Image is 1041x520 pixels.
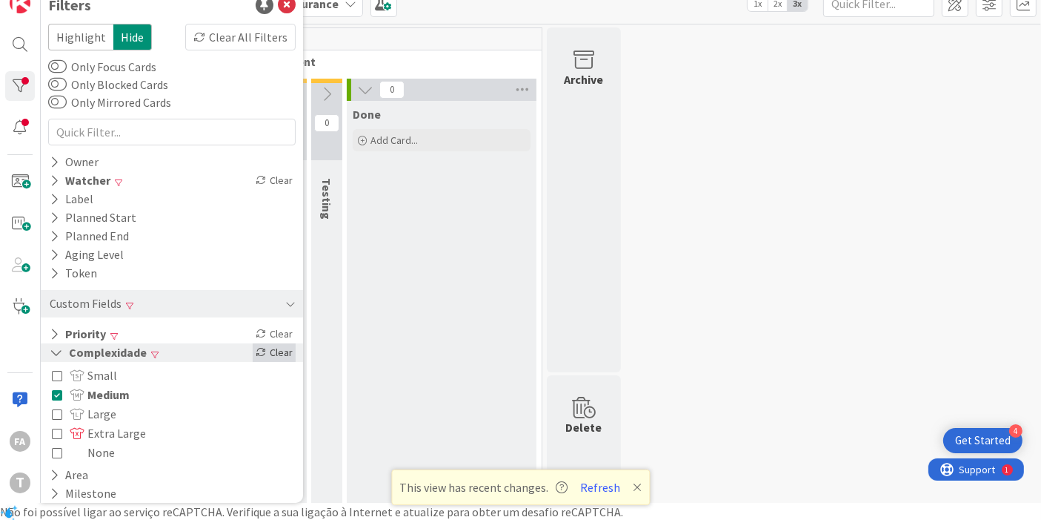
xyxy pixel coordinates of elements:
[48,190,95,208] div: Label
[242,54,523,69] span: Development
[48,58,156,76] label: Only Focus Cards
[70,424,146,443] span: Extra Large
[48,208,138,227] div: Planned Start
[955,433,1011,448] div: Get Started
[399,478,568,496] span: This view has recent changes.
[70,385,130,404] span: Medium
[70,366,117,385] span: Small
[253,325,296,343] div: Clear
[77,6,81,18] div: 1
[370,134,418,147] span: Add Card...
[48,93,171,111] label: Only Mirrored Cards
[319,178,334,220] span: Testing
[48,466,90,484] button: Area
[48,77,67,92] button: Only Blocked Cards
[48,246,125,264] div: Aging Level
[943,428,1022,453] div: Open Get Started checklist, remaining modules: 4
[48,484,118,503] button: Milestone
[48,153,100,171] div: Owner
[31,2,67,20] span: Support
[48,76,168,93] label: Only Blocked Cards
[48,264,99,283] div: Token
[52,385,130,404] button: Medium
[48,119,296,145] input: Quick Filter...
[1009,424,1022,438] div: 4
[48,59,67,74] button: Only Focus Cards
[253,343,296,362] div: Clear
[353,107,381,122] span: Done
[52,404,116,424] button: Large
[185,24,296,50] div: Clear All Filters
[379,81,405,99] span: 0
[10,431,30,452] div: FA
[48,95,67,110] button: Only Mirrored Cards
[48,325,107,343] button: Priority
[52,366,117,385] button: Small
[575,478,625,497] button: Refresh
[314,114,339,132] span: 0
[253,171,296,190] div: Clear
[48,343,148,362] button: Complexidade
[565,70,604,88] div: Archive
[48,171,112,190] div: Watcher
[70,404,116,424] span: Large
[48,227,130,246] div: Planned End
[52,443,115,462] button: None
[566,418,602,436] div: Delete
[48,294,123,313] div: Custom Fields
[48,24,113,50] span: Highlight
[52,424,146,443] button: Extra Large
[113,24,152,50] span: Hide
[70,443,115,462] span: None
[10,473,30,493] div: T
